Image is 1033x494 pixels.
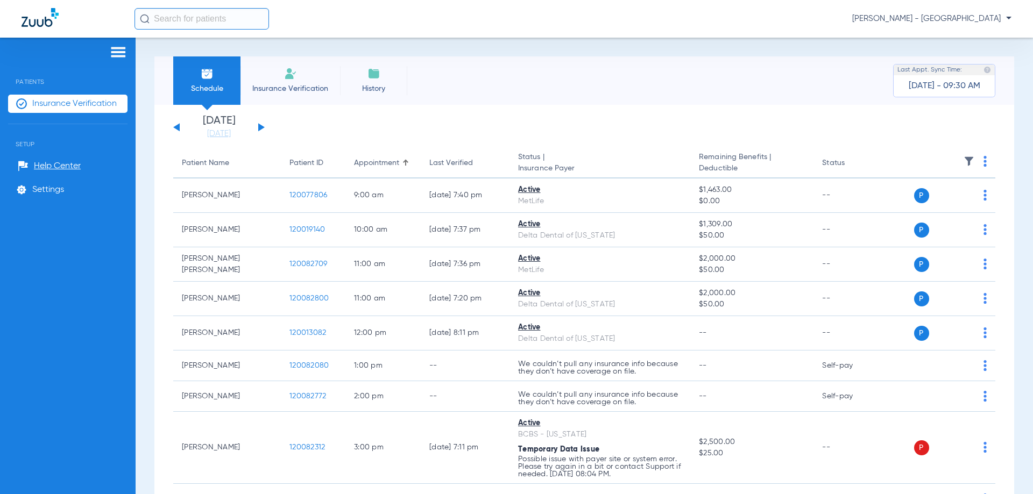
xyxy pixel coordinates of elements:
[32,98,117,109] span: Insurance Verification
[173,316,281,350] td: [PERSON_NAME]
[8,62,128,85] span: Patients
[173,350,281,381] td: [PERSON_NAME]
[421,178,510,213] td: [DATE] 7:40 PM
[345,381,421,412] td: 2:00 PM
[897,65,962,75] span: Last Appt. Sync Time:
[34,161,81,171] span: Help Center
[813,316,886,350] td: --
[32,184,64,195] span: Settings
[813,213,886,247] td: --
[421,247,510,282] td: [DATE] 7:36 PM
[289,226,325,233] span: 120019140
[110,46,127,59] img: hamburger-icon
[518,299,682,310] div: Delta Dental of [US_STATE]
[345,350,421,381] td: 1:00 PM
[984,442,987,453] img: group-dot-blue.svg
[182,157,272,169] div: Patient Name
[699,392,707,400] span: --
[518,219,682,230] div: Active
[345,213,421,247] td: 10:00 AM
[187,116,251,139] li: [DATE]
[914,223,929,238] span: P
[173,381,281,412] td: [PERSON_NAME]
[354,157,412,169] div: Appointment
[518,253,682,264] div: Active
[289,362,329,369] span: 120082080
[345,316,421,350] td: 12:00 PM
[813,282,886,316] td: --
[421,412,510,484] td: [DATE] 7:11 PM
[345,282,421,316] td: 11:00 AM
[518,230,682,241] div: Delta Dental of [US_STATE]
[518,446,599,453] span: Temporary Data Issue
[289,295,329,302] span: 120082800
[699,436,805,448] span: $2,500.00
[813,178,886,213] td: --
[518,360,682,375] p: We couldn’t pull any insurance info because they don’t have coverage on file.
[979,442,1033,494] iframe: Chat Widget
[518,322,682,333] div: Active
[813,148,886,178] th: Status
[813,381,886,412] td: Self-pay
[345,412,421,484] td: 3:00 PM
[984,391,987,402] img: group-dot-blue.svg
[518,288,682,299] div: Active
[187,128,251,139] a: [DATE]
[984,259,987,269] img: group-dot-blue.svg
[201,67,214,80] img: Schedule
[345,178,421,213] td: 9:00 AM
[914,440,929,455] span: P
[518,333,682,345] div: Delta Dental of [US_STATE]
[699,230,805,241] span: $50.00
[510,148,690,178] th: Status |
[518,455,682,478] p: Possible issue with payer site or system error. Please try again in a bit or contact Support if n...
[984,293,987,304] img: group-dot-blue.svg
[289,443,325,451] span: 120082312
[699,299,805,310] span: $50.00
[699,184,805,196] span: $1,463.00
[429,157,501,169] div: Last Verified
[813,412,886,484] td: --
[813,247,886,282] td: --
[173,213,281,247] td: [PERSON_NAME]
[348,83,399,94] span: History
[518,184,682,196] div: Active
[135,8,269,30] input: Search for patients
[699,264,805,276] span: $50.00
[914,188,929,203] span: P
[354,157,399,169] div: Appointment
[289,392,326,400] span: 120082772
[284,67,297,80] img: Manual Insurance Verification
[518,418,682,429] div: Active
[914,291,929,306] span: P
[984,224,987,235] img: group-dot-blue.svg
[699,329,707,337] span: --
[914,257,929,272] span: P
[984,327,987,338] img: group-dot-blue.svg
[182,157,229,169] div: Patient Name
[289,157,337,169] div: Patient ID
[813,350,886,381] td: Self-pay
[181,83,232,94] span: Schedule
[173,282,281,316] td: [PERSON_NAME]
[289,157,323,169] div: Patient ID
[699,448,805,459] span: $25.00
[699,163,805,174] span: Deductible
[699,362,707,369] span: --
[289,260,327,268] span: 120082709
[699,196,805,207] span: $0.00
[289,191,327,199] span: 120077806
[690,148,813,178] th: Remaining Benefits |
[289,329,326,337] span: 120013082
[173,412,281,484] td: [PERSON_NAME]
[518,264,682,276] div: MetLife
[909,81,980,91] span: [DATE] - 09:30 AM
[518,391,682,406] p: We couldn’t pull any insurance info because they don’t have coverage on file.
[699,219,805,230] span: $1,309.00
[22,8,59,27] img: Zuub Logo
[984,156,987,167] img: group-dot-blue.svg
[984,190,987,201] img: group-dot-blue.svg
[518,196,682,207] div: MetLife
[699,288,805,299] span: $2,000.00
[421,381,510,412] td: --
